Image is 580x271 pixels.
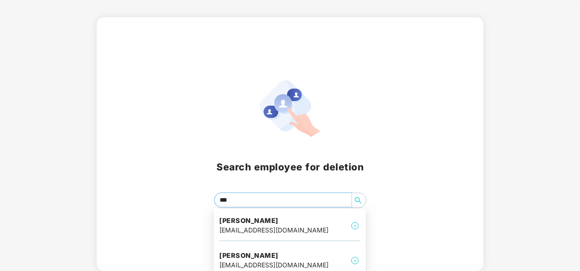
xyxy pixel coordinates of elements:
[219,251,329,260] h4: [PERSON_NAME]
[349,220,360,231] img: svg+xml;base64,PHN2ZyB4bWxucz0iaHR0cDovL3d3dy53My5vcmcvMjAwMC9zdmciIHdpZHRoPSIyNCIgaGVpZ2h0PSIyNC...
[219,260,329,270] div: [EMAIL_ADDRESS][DOMAIN_NAME]
[260,80,320,137] img: svg+xml;base64,PHN2ZyB4bWxucz0iaHR0cDovL3d3dy53My5vcmcvMjAwMC9zdmciIHhtbG5zOnhsaW5rPSJodHRwOi8vd3...
[219,225,329,235] div: [EMAIL_ADDRESS][DOMAIN_NAME]
[351,197,365,204] span: search
[349,255,360,266] img: svg+xml;base64,PHN2ZyB4bWxucz0iaHR0cDovL3d3dy53My5vcmcvMjAwMC9zdmciIHdpZHRoPSIyNCIgaGVpZ2h0PSIyNC...
[108,160,472,174] h2: Search employee for deletion
[219,216,329,225] h4: [PERSON_NAME]
[351,193,365,208] button: search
